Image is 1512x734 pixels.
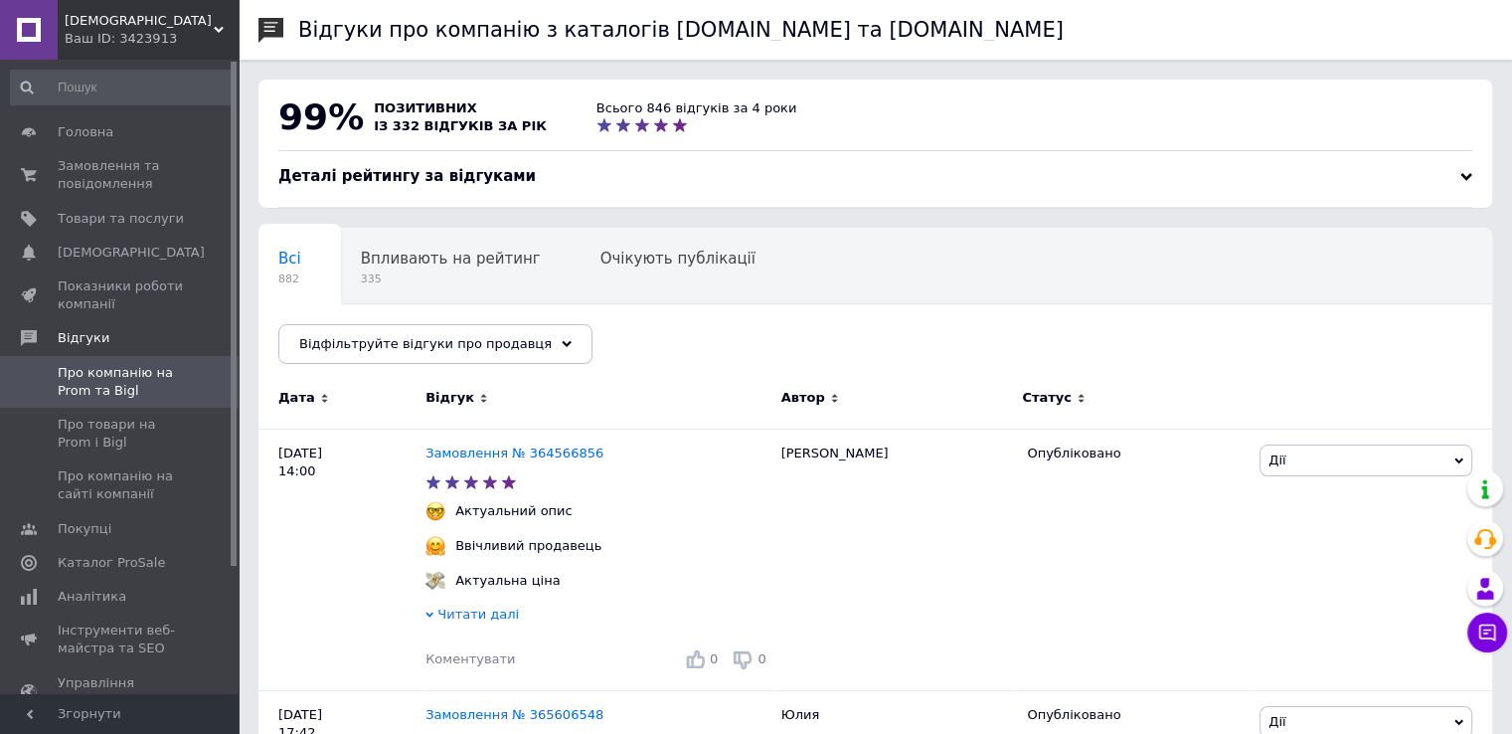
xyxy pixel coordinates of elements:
[450,502,578,520] div: Актуальний опис
[58,244,205,262] span: [DEMOGRAPHIC_DATA]
[278,389,315,407] span: Дата
[425,650,515,668] div: Коментувати
[278,325,480,343] span: Опубліковані без комен...
[278,96,364,137] span: 99%
[450,537,606,555] div: Ввічливий продавець
[58,329,109,347] span: Відгуки
[58,123,113,141] span: Головна
[1268,714,1285,729] span: Дії
[374,100,477,115] span: позитивних
[58,554,165,572] span: Каталог ProSale
[1022,389,1072,407] span: Статус
[1467,613,1507,652] button: Чат з покупцем
[781,389,825,407] span: Автор
[596,99,797,117] div: Всього 846 відгуків за 4 роки
[58,277,184,313] span: Показники роботи компанії
[58,364,184,400] span: Про компанію на Prom та Bigl
[450,572,565,590] div: Актуальна ціна
[1027,445,1245,462] div: Опубліковано
[425,446,603,460] a: Замовлення № 364566856
[425,571,445,591] img: :money_with_wings:
[425,389,474,407] span: Відгук
[361,250,541,268] span: Впливають на рейтинг
[600,250,756,268] span: Очікують публікації
[258,429,425,690] div: [DATE] 14:00
[278,250,301,268] span: Всі
[374,118,547,133] span: із 332 відгуків за рік
[299,336,552,351] span: Відфільтруйте відгуки про продавця
[58,588,126,606] span: Аналітика
[58,416,184,452] span: Про товари на Prom і Bigl
[361,272,541,286] span: 335
[757,651,765,666] span: 0
[298,18,1064,42] h1: Відгуки про компанію з каталогів [DOMAIN_NAME] та [DOMAIN_NAME]
[65,30,239,48] div: Ваш ID: 3423913
[425,606,771,629] div: Читати далі
[278,272,301,286] span: 882
[58,674,184,710] span: Управління сайтом
[65,12,214,30] span: Levita
[10,70,235,105] input: Пошук
[771,429,1018,690] div: [PERSON_NAME]
[258,304,520,380] div: Опубліковані без коментаря
[58,622,184,657] span: Інструменти веб-майстра та SEO
[425,501,445,521] img: :nerd_face:
[710,651,718,666] span: 0
[425,651,515,666] span: Коментувати
[425,536,445,556] img: :hugging_face:
[437,607,519,622] span: Читати далі
[278,167,536,185] span: Деталі рейтингу за відгуками
[58,210,184,228] span: Товари та послуги
[58,157,184,193] span: Замовлення та повідомлення
[1268,453,1285,467] span: Дії
[58,467,184,503] span: Про компанію на сайті компанії
[58,520,111,538] span: Покупці
[278,166,1472,187] div: Деталі рейтингу за відгуками
[425,707,603,722] a: Замовлення № 365606548
[1027,706,1245,724] div: Опубліковано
